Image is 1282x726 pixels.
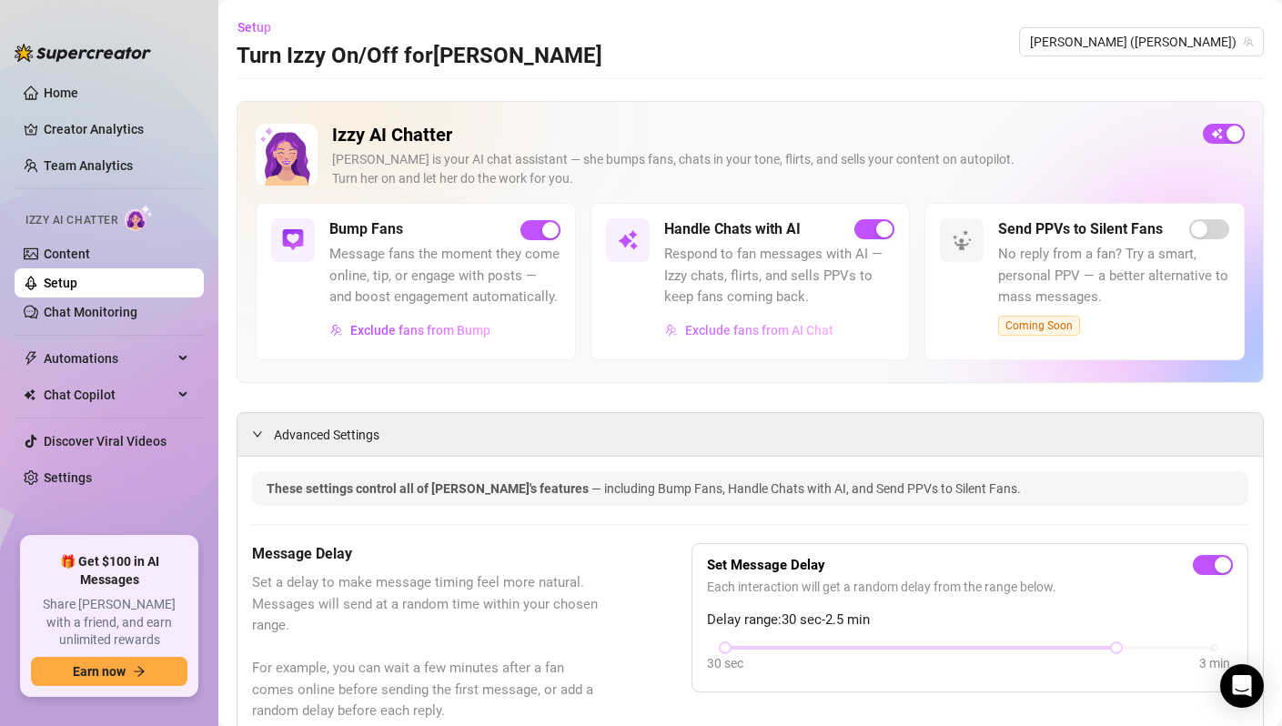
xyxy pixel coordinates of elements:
[44,247,90,261] a: Content
[44,158,133,173] a: Team Analytics
[15,44,151,62] img: logo-BBDzfeDw.svg
[707,577,1233,597] span: Each interaction will get a random delay from the range below.
[44,276,77,290] a: Setup
[133,665,146,678] span: arrow-right
[350,323,490,338] span: Exclude fans from Bump
[707,610,1233,631] span: Delay range: 30 sec - 2.5 min
[591,481,1021,496] span: — including Bump Fans, Handle Chats with AI, and Send PPVs to Silent Fans.
[329,244,560,308] span: Message fans the moment they come online, tip, or engage with posts — and boost engagement automa...
[332,124,1188,146] h2: Izzy AI Chatter
[237,42,602,71] h3: Turn Izzy On/Off for [PERSON_NAME]
[1243,36,1254,47] span: team
[664,316,834,345] button: Exclude fans from AI Chat
[664,218,801,240] h5: Handle Chats with AI
[44,305,137,319] a: Chat Monitoring
[329,316,491,345] button: Exclude fans from Bump
[24,351,38,366] span: thunderbolt
[237,20,271,35] span: Setup
[998,218,1163,240] h5: Send PPVs to Silent Fans
[252,572,601,722] span: Set a delay to make message timing feel more natural. Messages will send at a random time within ...
[267,481,591,496] span: These settings control all of [PERSON_NAME]'s features
[707,557,825,573] strong: Set Message Delay
[707,653,743,673] div: 30 sec
[252,424,274,444] div: expanded
[31,553,187,589] span: 🎁 Get $100 in AI Messages
[664,244,895,308] span: Respond to fan messages with AI — Izzy chats, flirts, and sells PPVs to keep fans coming back.
[665,324,678,337] img: svg%3e
[998,316,1080,336] span: Coming Soon
[274,425,379,445] span: Advanced Settings
[44,115,189,144] a: Creator Analytics
[44,344,173,373] span: Automations
[330,324,343,337] img: svg%3e
[998,244,1229,308] span: No reply from a fan? Try a smart, personal PPV — a better alternative to mass messages.
[44,470,92,485] a: Settings
[44,380,173,409] span: Chat Copilot
[282,229,304,251] img: svg%3e
[1220,664,1264,708] div: Open Intercom Messenger
[332,150,1188,188] div: [PERSON_NAME] is your AI chat assistant — she bumps fans, chats in your tone, flirts, and sells y...
[44,86,78,100] a: Home
[329,218,403,240] h5: Bump Fans
[1199,653,1230,673] div: 3 min
[252,543,601,565] h5: Message Delay
[951,229,973,251] img: svg%3e
[44,434,167,449] a: Discover Viral Videos
[125,205,153,231] img: AI Chatter
[685,323,833,338] span: Exclude fans from AI Chat
[256,124,318,186] img: Izzy AI Chatter
[617,229,639,251] img: svg%3e
[25,212,117,229] span: Izzy AI Chatter
[31,657,187,686] button: Earn nowarrow-right
[24,388,35,401] img: Chat Copilot
[1030,28,1253,55] span: Jennifer (jennifermonroex)
[252,429,263,439] span: expanded
[237,13,286,42] button: Setup
[31,596,187,650] span: Share [PERSON_NAME] with a friend, and earn unlimited rewards
[73,664,126,679] span: Earn now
